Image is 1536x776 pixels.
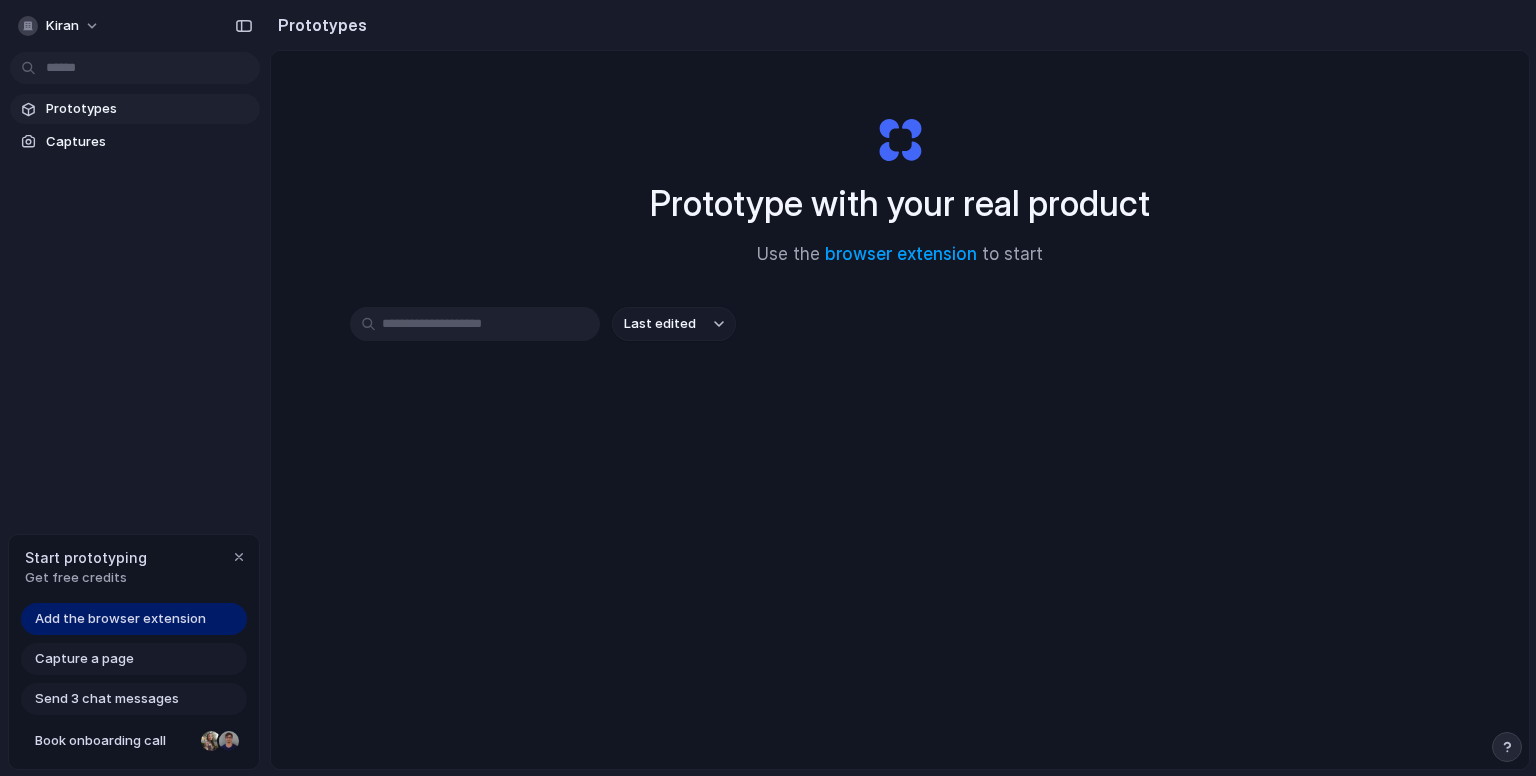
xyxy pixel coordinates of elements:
button: kiran [10,10,110,42]
span: Get free credits [25,568,147,588]
span: Send 3 chat messages [35,689,179,709]
span: Captures [46,132,252,152]
a: Prototypes [10,94,260,124]
a: Book onboarding call [21,725,247,757]
h2: Prototypes [270,13,367,37]
span: Add the browser extension [35,609,206,629]
div: Nicole Kubica [199,729,223,753]
div: Christian Iacullo [217,729,241,753]
span: Use the to start [757,242,1043,268]
button: Last edited [612,307,736,341]
span: Last edited [624,314,696,334]
span: Start prototyping [25,547,147,568]
h1: Prototype with your real product [650,177,1150,230]
span: kiran [46,16,79,36]
span: Prototypes [46,99,252,119]
span: Capture a page [35,649,134,669]
a: Captures [10,127,260,157]
span: Book onboarding call [35,731,193,751]
a: browser extension [825,244,977,264]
